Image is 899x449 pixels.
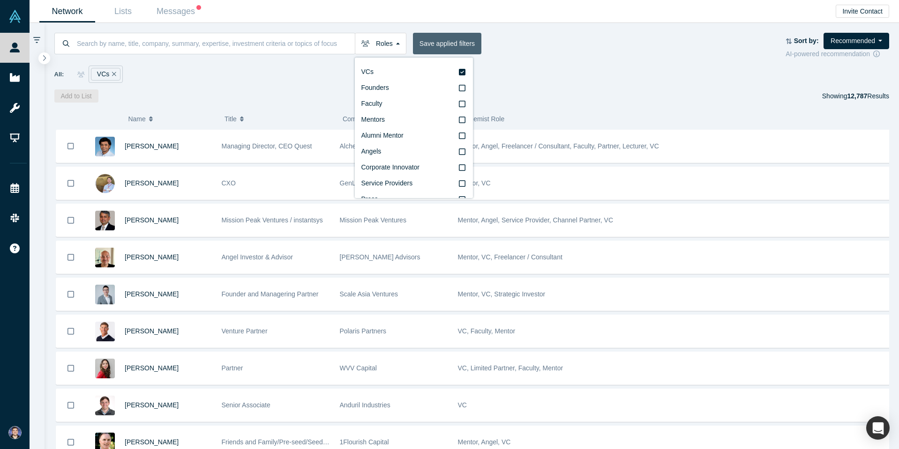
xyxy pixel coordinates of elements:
button: Invite Contact [836,5,889,18]
a: Messages [151,0,207,22]
span: Mission Peak Ventures [340,216,406,224]
button: Recommended [824,33,889,49]
span: All: [54,70,64,79]
a: [PERSON_NAME] [125,327,179,335]
span: Faculty [361,100,382,107]
img: Alchemist Vault Logo [8,10,22,23]
span: Founder and Managering Partner [222,290,319,298]
span: Founders [361,84,389,91]
span: Angels [361,147,382,155]
a: [PERSON_NAME] [125,253,179,261]
span: Mentors [361,116,385,123]
button: Remove Filter [109,69,116,80]
span: Managing Director, CEO Quest [222,142,312,150]
a: [PERSON_NAME] [125,290,179,298]
button: Bookmark [56,130,85,162]
span: Mentor, Angel, Service Provider, Channel Partner, VC [458,216,614,224]
a: Network [39,0,95,22]
button: Title [225,109,333,129]
img: Danielle D'Agostaro's Profile Image [95,359,115,378]
span: WVV Capital [340,364,377,372]
input: Search by name, title, company, summary, expertise, investment criteria or topics of focus [76,32,355,54]
img: Shawn Kung's Profile Image [95,248,115,267]
a: [PERSON_NAME] [125,142,179,150]
img: Wally Wang's Profile Image [95,285,115,304]
img: Gnani Palanikumar's Profile Image [95,137,115,156]
img: Hunter Brown's Profile Image [95,396,115,415]
button: Bookmark [56,278,85,310]
span: Venture Partner [222,327,268,335]
button: Bookmark [56,204,85,236]
strong: Sort by: [794,37,819,44]
img: Gary Swart's Profile Image [95,322,115,341]
button: Bookmark [56,241,85,273]
span: Mentor, Angel, VC [458,438,511,446]
a: Lists [95,0,151,22]
span: Alchemist Role [461,115,504,123]
span: GenLab Venture Studios [340,179,412,187]
span: Press [361,195,378,203]
span: Alchemist Acclerator [340,142,399,150]
button: Roles [355,33,406,54]
span: Company [343,109,371,129]
span: Mentor, VC, Freelancer / Consultant [458,253,562,261]
span: Mentor, VC [458,179,491,187]
span: Scale Asia Ventures [340,290,398,298]
span: Angel Investor & Advisor [222,253,293,261]
span: Title [225,109,237,129]
span: Mentor, VC, Strategic Investor [458,290,546,298]
span: Senior Associate [222,401,270,409]
button: Bookmark [56,315,85,347]
strong: 12,787 [847,92,867,100]
span: Name [128,109,145,129]
span: Mission Peak Ventures / instantsys [222,216,323,224]
span: Partner [222,364,243,372]
img: Vipin Chawla's Profile Image [95,211,115,230]
span: VC, Limited Partner, Faculty, Mentor [458,364,563,372]
span: VCs [361,68,374,75]
button: Add to List [54,89,98,103]
span: Mentor, Angel, Freelancer / Consultant, Faculty, Partner, Lecturer, VC [458,142,659,150]
div: Showing [822,89,889,103]
div: AI-powered recommendation [786,49,889,59]
a: [PERSON_NAME] [125,401,179,409]
span: Service Providers [361,179,413,187]
span: Polaris Partners [340,327,387,335]
a: [PERSON_NAME] [125,179,179,187]
button: Name [128,109,215,129]
span: [PERSON_NAME] Advisors [340,253,420,261]
div: VCs [91,68,120,81]
button: Company [343,109,451,129]
button: Bookmark [56,389,85,421]
img: Jeremy Geiger's Profile Image [95,174,115,193]
a: [PERSON_NAME] [125,216,179,224]
span: 1Flourish Capital [340,438,389,446]
span: VC [458,401,467,409]
span: VC, Faculty, Mentor [458,327,516,335]
button: Save applied filters [413,33,481,54]
span: CXO [222,179,236,187]
span: Anduril Industries [340,401,390,409]
button: Bookmark [56,167,85,199]
a: [PERSON_NAME] [125,364,179,372]
img: Jorge Rios's Account [8,426,22,439]
button: Bookmark [56,352,85,384]
a: [PERSON_NAME] [125,438,179,446]
span: Corporate Innovator [361,163,420,171]
span: Friends and Family/Pre-seed/Seed Angel and VC Investor [222,438,390,446]
span: Results [847,92,889,100]
span: Alumni Mentor [361,132,404,139]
